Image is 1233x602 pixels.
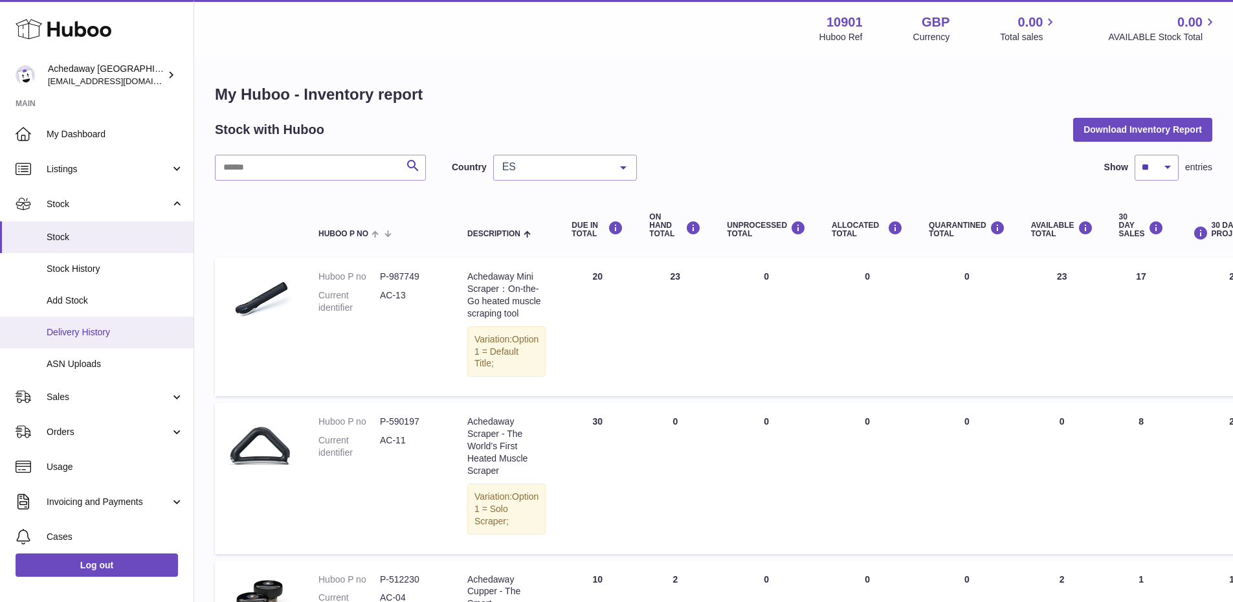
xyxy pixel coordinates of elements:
span: Cases [47,531,184,543]
a: 0.00 AVAILABLE Stock Total [1108,14,1217,43]
div: Variation: [467,326,546,377]
td: 17 [1106,258,1177,396]
span: Stock [47,198,170,210]
dd: AC-13 [380,289,441,314]
td: 0 [1018,403,1106,553]
td: 23 [1018,258,1106,396]
td: 0 [819,258,916,396]
span: ES [499,161,610,173]
div: AVAILABLE Total [1031,221,1093,238]
dt: Huboo P no [318,574,380,586]
div: ON HAND Total [649,213,701,239]
label: Show [1104,161,1128,173]
div: Achedaway [GEOGRAPHIC_DATA] [48,63,164,87]
span: 0 [964,416,970,427]
td: 20 [559,258,636,396]
span: 0 [964,271,970,282]
span: Sales [47,391,170,403]
span: 0.00 [1018,14,1043,31]
span: 0.00 [1177,14,1203,31]
span: AVAILABLE Stock Total [1108,31,1217,43]
span: Usage [47,461,184,473]
div: ALLOCATED Total [832,221,903,238]
span: ASN Uploads [47,358,184,370]
td: 0 [714,258,819,396]
a: 0.00 Total sales [1000,14,1058,43]
td: 8 [1106,403,1177,553]
div: 30 DAY SALES [1119,213,1164,239]
td: 30 [559,403,636,553]
dt: Current identifier [318,434,380,459]
div: Huboo Ref [819,31,863,43]
img: product image [228,271,293,335]
span: Description [467,230,520,238]
span: My Dashboard [47,128,184,140]
span: Listings [47,163,170,175]
span: Total sales [1000,31,1058,43]
div: Currency [913,31,950,43]
button: Download Inventory Report [1073,118,1212,141]
label: Country [452,161,487,173]
td: 0 [636,403,714,553]
dd: P-512230 [380,574,441,586]
strong: GBP [922,14,950,31]
span: entries [1185,161,1212,173]
span: Option 1 = Default Title; [474,334,539,369]
strong: 10901 [827,14,863,31]
dt: Huboo P no [318,416,380,428]
div: UNPROCESSED Total [727,221,806,238]
td: 0 [714,403,819,553]
dd: AC-11 [380,434,441,459]
dt: Current identifier [318,289,380,314]
span: Invoicing and Payments [47,496,170,508]
span: Huboo P no [318,230,368,238]
div: QUARANTINED Total [929,221,1005,238]
dt: Huboo P no [318,271,380,283]
h2: Stock with Huboo [215,121,324,139]
dd: P-590197 [380,416,441,428]
span: Orders [47,426,170,438]
span: 0 [964,574,970,585]
div: Achedaway Scraper - The World’s First Heated Muscle Scraper [467,416,546,476]
dd: P-987749 [380,271,441,283]
td: 23 [636,258,714,396]
td: 0 [819,403,916,553]
div: DUE IN TOTAL [572,221,623,238]
span: Stock [47,231,184,243]
h1: My Huboo - Inventory report [215,84,1212,105]
span: Option 1 = Solo Scraper; [474,491,539,526]
div: Variation: [467,484,546,535]
img: admin@newpb.co.uk [16,65,35,85]
span: Stock History [47,263,184,275]
a: Log out [16,553,178,577]
span: Delivery History [47,326,184,339]
span: [EMAIL_ADDRESS][DOMAIN_NAME] [48,76,190,86]
img: product image [228,416,293,480]
span: Add Stock [47,295,184,307]
div: Achedaway Mini Scraper：On-the-Go heated muscle scraping tool [467,271,546,320]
